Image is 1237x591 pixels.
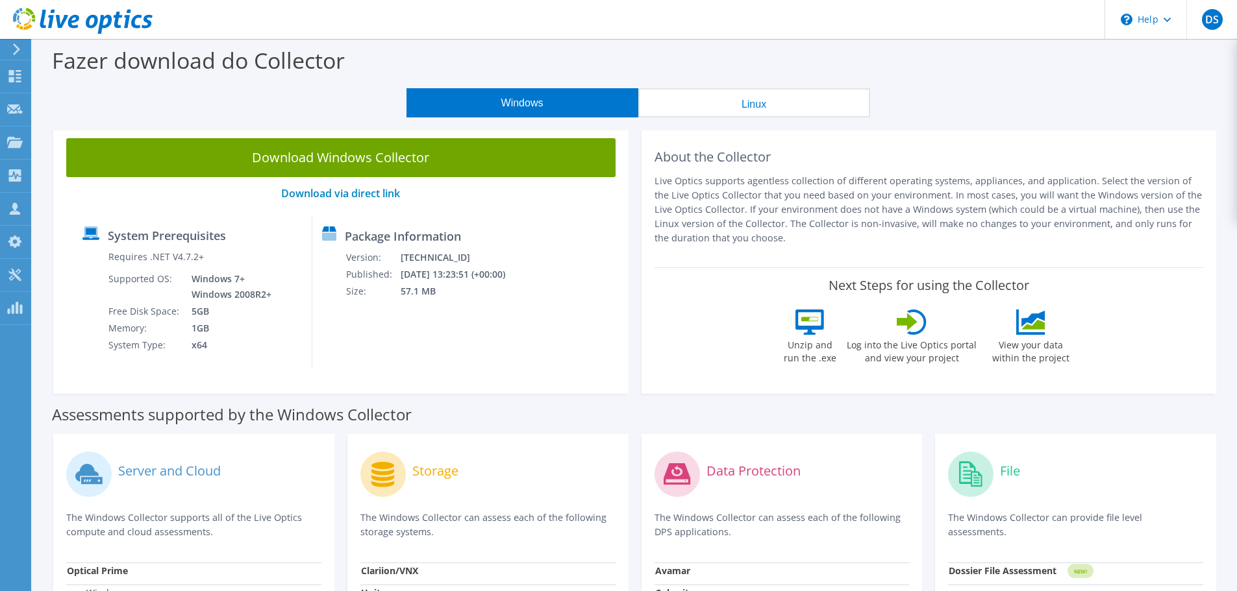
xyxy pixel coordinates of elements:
[345,249,400,266] td: Version:
[52,408,412,421] label: Assessments supported by the Windows Collector
[118,464,221,477] label: Server and Cloud
[361,564,418,577] strong: Clariion/VNX
[846,335,977,365] label: Log into the Live Optics portal and view your project
[949,564,1056,577] strong: Dossier File Assessment
[655,149,1204,165] h2: About the Collector
[400,249,522,266] td: [TECHNICAL_ID]
[1121,14,1132,25] svg: \n
[360,511,616,539] p: The Windows Collector can assess each of the following storage systems.
[655,564,690,577] strong: Avamar
[984,335,1077,365] label: View your data within the project
[345,266,400,283] td: Published:
[108,271,182,303] td: Supported OS:
[67,564,128,577] strong: Optical Prime
[780,335,840,365] label: Unzip and run the .exe
[829,278,1029,293] label: Next Steps for using the Collector
[948,511,1203,539] p: The Windows Collector can provide file level assessments.
[66,511,321,539] p: The Windows Collector supports all of the Live Optics compute and cloud assessments.
[655,511,910,539] p: The Windows Collector can assess each of the following DPS applications.
[182,320,274,337] td: 1GB
[412,464,458,477] label: Storage
[638,88,870,117] button: Linux
[108,250,204,263] label: Requires .NET V4.7.2+
[182,271,274,303] td: Windows 7+ Windows 2008R2+
[182,303,274,320] td: 5GB
[1074,568,1087,575] tspan: NEW!
[400,266,522,283] td: [DATE] 13:23:51 (+00:00)
[281,186,400,200] a: Download via direct link
[108,337,182,354] td: System Type:
[1000,464,1020,477] label: File
[108,229,226,242] label: System Prerequisites
[182,337,274,354] td: x64
[108,320,182,337] td: Memory:
[406,88,638,117] button: Windows
[655,174,1204,245] p: Live Optics supports agentless collection of different operating systems, appliances, and applica...
[66,138,616,177] a: Download Windows Collector
[706,464,801,477] label: Data Protection
[108,303,182,320] td: Free Disk Space:
[345,283,400,300] td: Size:
[1202,9,1223,30] span: DS
[400,283,522,300] td: 57.1 MB
[345,230,461,243] label: Package Information
[52,45,345,75] label: Fazer download do Collector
